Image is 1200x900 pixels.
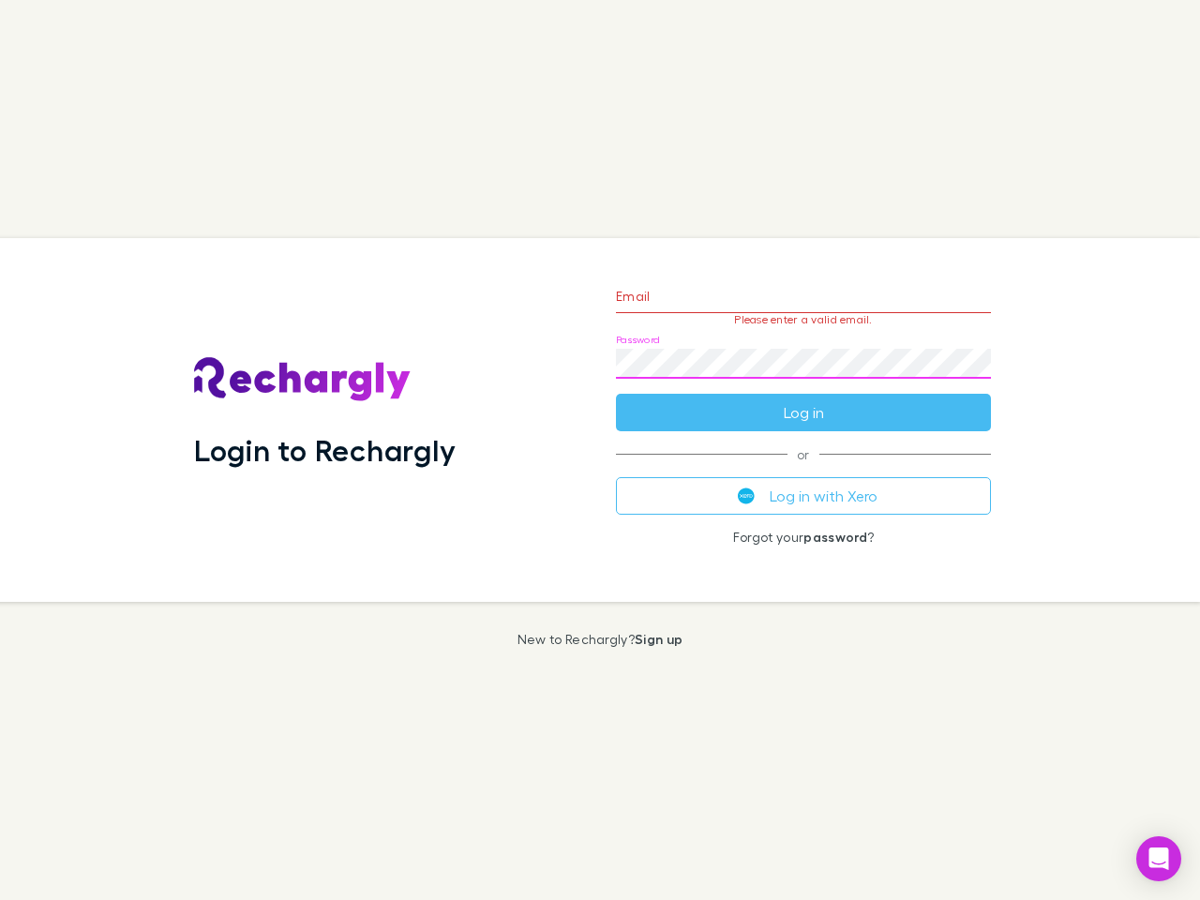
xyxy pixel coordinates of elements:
[616,454,991,455] span: or
[517,632,683,647] p: New to Rechargly?
[194,357,412,402] img: Rechargly's Logo
[194,432,456,468] h1: Login to Rechargly
[803,529,867,545] a: password
[738,487,755,504] img: Xero's logo
[616,313,991,326] p: Please enter a valid email.
[635,631,682,647] a: Sign up
[1136,836,1181,881] div: Open Intercom Messenger
[616,530,991,545] p: Forgot your ?
[616,477,991,515] button: Log in with Xero
[616,394,991,431] button: Log in
[616,333,660,347] label: Password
